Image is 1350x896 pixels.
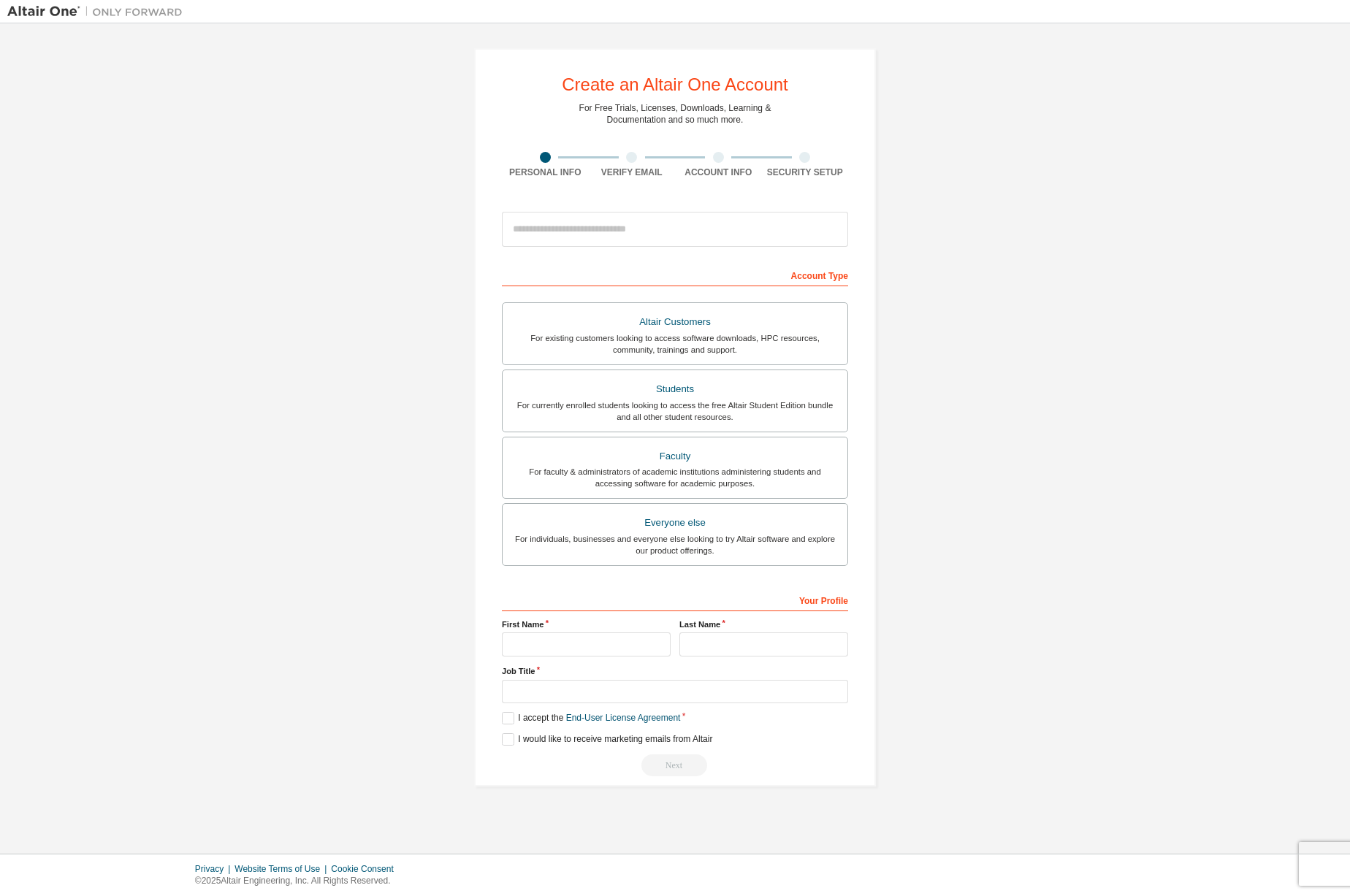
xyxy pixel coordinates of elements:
[502,733,712,746] label: I would like to receive marketing emails from Altair
[589,166,676,178] div: Verify Email
[7,4,190,19] img: Altair One
[511,312,839,332] div: Altair Customers
[502,754,848,776] div: Read and acccept EULA to continue
[234,863,331,875] div: Website Terms of Use
[511,379,839,399] div: Students
[511,513,839,533] div: Everyone else
[762,166,849,178] div: Security Setup
[195,875,403,887] p: © 2025 Altair Engineering, Inc. All Rights Reserved.
[675,166,762,178] div: Account Info
[511,446,839,467] div: Faculty
[502,588,848,611] div: Your Profile
[502,166,589,178] div: Personal Info
[502,263,848,286] div: Account Type
[195,863,234,875] div: Privacy
[511,399,839,423] div: For currently enrolled students looking to access the free Altair Student Edition bundle and all ...
[502,712,680,724] label: I accept the
[502,665,848,677] label: Job Title
[511,332,839,356] div: For existing customers looking to access software downloads, HPC resources, community, trainings ...
[331,863,402,875] div: Cookie Consent
[502,619,671,630] label: First Name
[679,619,848,630] label: Last Name
[562,76,788,93] div: Create an Altair One Account
[511,466,839,489] div: For faculty & administrators of academic institutions administering students and accessing softwa...
[511,533,839,556] div: For individuals, businesses and everyone else looking to try Altair software and explore our prod...
[579,102,771,126] div: For Free Trials, Licenses, Downloads, Learning & Documentation and so much more.
[566,713,681,723] a: End-User License Agreement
